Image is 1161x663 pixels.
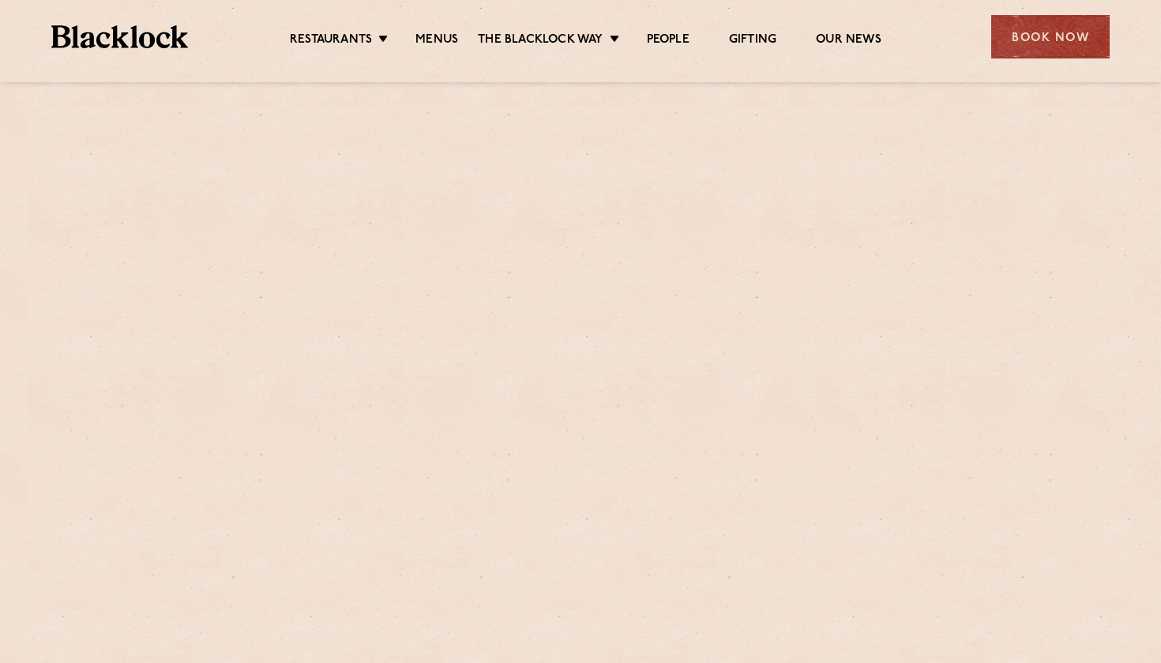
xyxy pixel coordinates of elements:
a: Menus [415,32,458,50]
a: People [647,32,689,50]
a: The Blacklock Way [478,32,603,50]
a: Restaurants [290,32,372,50]
div: Book Now [991,15,1110,58]
a: Our News [816,32,881,50]
a: Gifting [729,32,776,50]
img: BL_Textured_Logo-footer-cropped.svg [51,25,188,48]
